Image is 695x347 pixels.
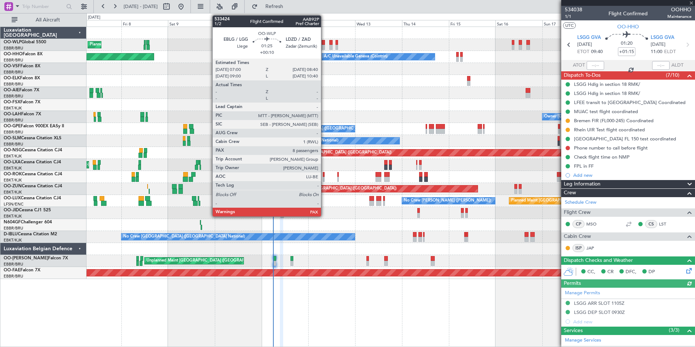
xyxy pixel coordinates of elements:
[574,145,648,151] div: Phone number to call before flight
[4,88,39,92] a: OO-AIEFalcon 7X
[4,100,40,104] a: OO-FSXFalcon 7X
[564,180,600,188] span: Leg Information
[4,262,23,267] a: EBBR/BRU
[577,34,601,41] span: LSGG GVA
[264,123,385,134] div: No Crew [GEOGRAPHIC_DATA] ([GEOGRAPHIC_DATA] National)
[4,52,23,56] span: OO-HHO
[4,148,62,152] a: OO-NSGCessna Citation CJ4
[4,274,23,279] a: EBBR/BRU
[4,160,21,164] span: OO-LXA
[4,172,22,176] span: OO-ROK
[19,17,77,23] span: All Aircraft
[511,195,626,206] div: Planned Maint [GEOGRAPHIC_DATA] ([GEOGRAPHIC_DATA])
[8,14,79,26] button: All Aircraft
[4,64,40,68] a: OO-VSFFalcon 8X
[90,39,142,50] div: Planned Maint Milan (Linate)
[75,20,121,27] div: Thu 7
[146,255,283,266] div: Unplanned Maint [GEOGRAPHIC_DATA] ([GEOGRAPHIC_DATA] National)
[4,45,23,51] a: EBBR/BRU
[564,327,583,335] span: Services
[4,232,18,236] span: D-IBLU
[4,220,52,224] a: N604GFChallenger 604
[4,141,23,147] a: EBBR/BRU
[4,112,41,116] a: OO-LAHFalcon 7X
[565,6,582,13] span: 534038
[666,71,679,79] span: (7/10)
[4,196,61,200] a: OO-LUXCessna Citation CJ4
[573,172,691,178] div: Add new
[4,81,23,87] a: EBBR/BRU
[4,268,20,272] span: OO-FAE
[4,117,23,123] a: EBBR/BRU
[671,62,683,69] span: ALDT
[4,112,21,116] span: OO-LAH
[574,136,676,142] div: [GEOGRAPHIC_DATA] FL 150 test coordinated
[626,268,636,276] span: DFC,
[4,190,22,195] a: EBKT/KJK
[4,196,21,200] span: OO-LUX
[577,41,592,48] span: [DATE]
[248,1,292,12] button: Refresh
[4,124,64,128] a: OO-GPEFalcon 900EX EASy II
[45,159,130,170] div: Planned Maint Kortrijk-[GEOGRAPHIC_DATA]
[4,148,22,152] span: OO-NSG
[573,244,584,252] div: ISP
[4,136,61,140] a: OO-SLMCessna Citation XLS
[4,268,40,272] a: OO-FAEFalcon 7X
[577,48,589,56] span: ETOT
[121,20,168,27] div: Fri 8
[607,268,614,276] span: CR
[645,220,657,228] div: CS
[4,76,40,80] a: OO-ELKFalcon 8X
[277,147,391,158] div: Planned Maint [GEOGRAPHIC_DATA] ([GEOGRAPHIC_DATA])
[565,337,601,344] a: Manage Services
[586,221,603,227] a: MSO
[4,165,22,171] a: EBKT/KJK
[404,195,491,206] div: No Crew [PERSON_NAME] ([PERSON_NAME])
[4,184,22,188] span: OO-ZUN
[4,208,51,212] a: OO-JIDCessna CJ1 525
[4,52,43,56] a: OO-HHOFalcon 8X
[402,20,449,27] div: Thu 14
[664,48,676,56] span: ELDT
[648,268,655,276] span: DP
[4,105,22,111] a: EBKT/KJK
[587,268,595,276] span: CC,
[4,238,22,243] a: EBKT/KJK
[4,232,57,236] a: D-IBLUCessna Citation M2
[4,172,62,176] a: OO-ROKCessna Citation CJ4
[4,40,21,44] span: OO-WLP
[564,189,576,197] span: Crew
[4,178,22,183] a: EBKT/KJK
[651,48,662,56] span: 11:00
[574,99,686,105] div: LFEE transit to [GEOGRAPHIC_DATA] Coordinated
[574,154,630,160] div: Check flight time on NMP
[4,40,46,44] a: OO-WLPGlobal 5500
[495,20,542,27] div: Sat 16
[4,136,21,140] span: OO-SLM
[591,48,603,56] span: 09:40
[574,81,640,87] div: LSGG Hdlg in section 18 RMK/
[574,108,638,115] div: MUAC test flight coordinated
[324,51,387,62] div: A/C Unavailable Geneva (Cointrin)
[4,88,19,92] span: OO-AIE
[4,153,22,159] a: EBKT/KJK
[355,20,402,27] div: Wed 13
[564,208,591,217] span: Flight Crew
[4,124,21,128] span: OO-GPE
[4,220,21,224] span: N604GF
[88,15,100,21] div: [DATE]
[565,13,582,20] span: 1/1
[4,214,22,219] a: EBKT/KJK
[4,57,23,63] a: EBBR/BRU
[667,6,691,13] span: OOHHO
[651,34,674,41] span: LSGG GVA
[574,163,594,169] div: FPL in FF
[621,40,632,47] span: 01:20
[669,326,679,334] span: (3/3)
[544,111,662,122] div: Owner [GEOGRAPHIC_DATA] ([GEOGRAPHIC_DATA] National)
[259,4,290,9] span: Refresh
[123,231,245,242] div: No Crew [GEOGRAPHIC_DATA] ([GEOGRAPHIC_DATA] National)
[586,245,603,251] a: JAP
[4,100,20,104] span: OO-FSX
